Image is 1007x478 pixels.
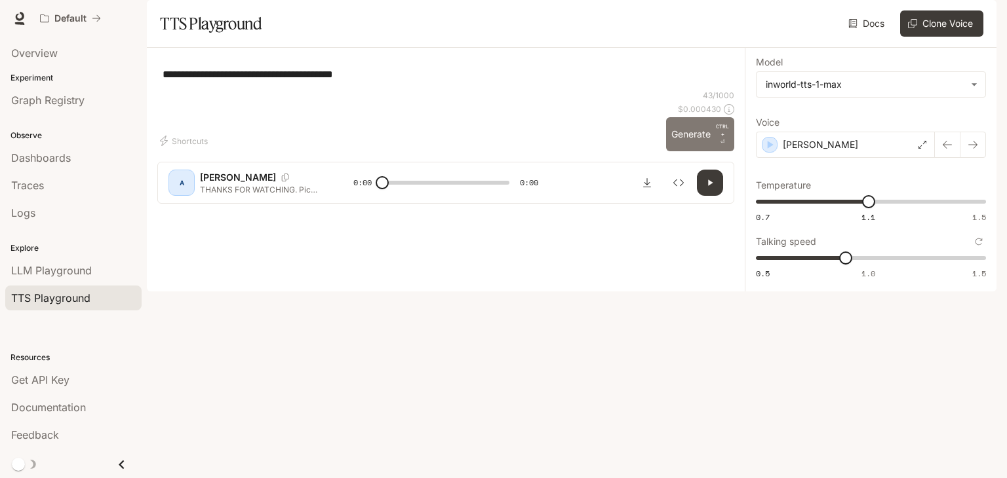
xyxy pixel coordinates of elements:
p: ⏎ [716,122,729,146]
div: inworld-tts-1-max [757,72,985,97]
span: 0.5 [756,268,770,279]
button: Clone Voice [900,10,983,37]
p: Temperature [756,181,811,190]
p: Talking speed [756,237,816,246]
p: Voice [756,118,780,127]
p: Default [54,13,87,24]
div: A [171,172,192,193]
span: 1.0 [861,268,875,279]
span: 1.1 [861,211,875,223]
p: [PERSON_NAME] [783,138,858,151]
button: All workspaces [34,5,107,31]
button: Download audio [634,170,660,196]
span: 1.5 [972,211,986,223]
span: 0:00 [353,176,372,189]
span: 0.7 [756,211,770,223]
p: THANKS FOR WATCHING. Pick your answers, challenge your friends, and see who dares to choose the i... [200,184,322,195]
h1: TTS Playground [160,10,262,37]
p: $ 0.000430 [678,103,721,115]
a: Docs [846,10,890,37]
button: Reset to default [972,234,986,249]
p: 43 / 1000 [703,90,734,101]
button: Shortcuts [157,130,213,151]
span: 0:09 [520,176,538,189]
p: CTRL + [716,122,729,138]
p: [PERSON_NAME] [200,171,276,184]
button: Copy Voice ID [276,174,294,181]
div: inworld-tts-1-max [766,78,964,91]
button: Inspect [665,170,692,196]
button: GenerateCTRL +⏎ [666,117,734,151]
p: Model [756,58,783,67]
span: 1.5 [972,268,986,279]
